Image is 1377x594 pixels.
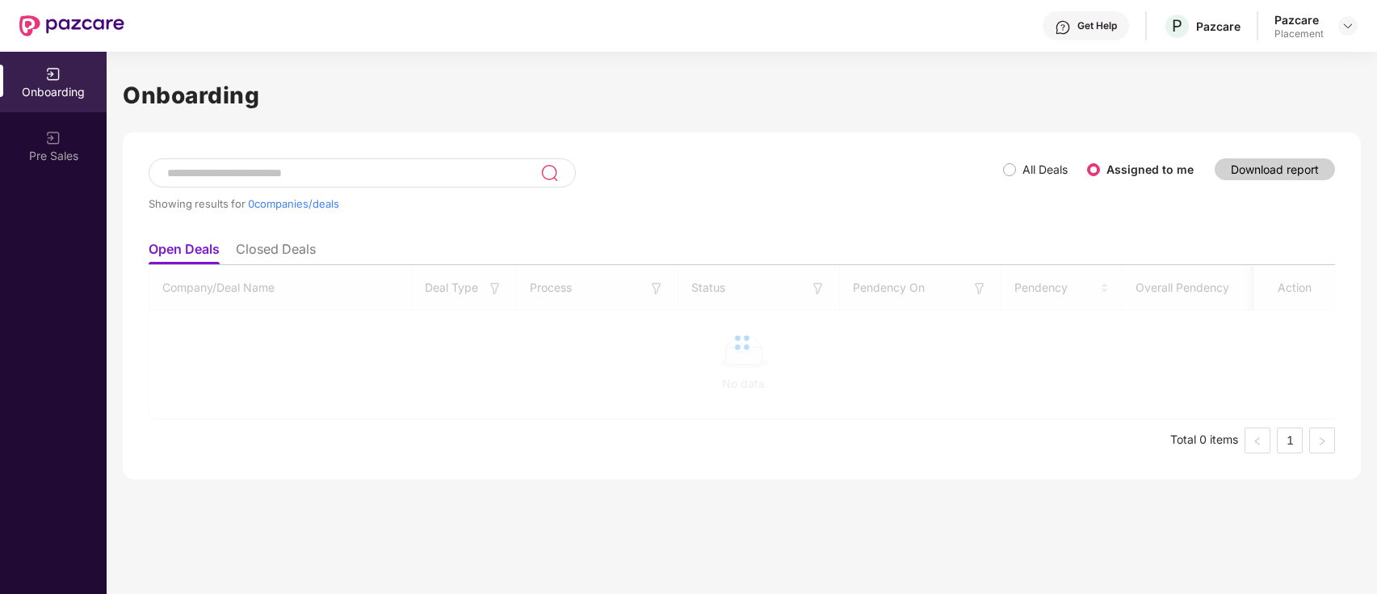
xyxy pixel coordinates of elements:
button: left [1245,428,1270,453]
span: 0 companies/deals [248,197,339,210]
li: Total 0 items [1170,428,1238,453]
div: Get Help [1077,19,1117,32]
img: svg+xml;base64,PHN2ZyB3aWR0aD0iMjQiIGhlaWdodD0iMjUiIHZpZXdCb3g9IjAgMCAyNCAyNSIgZmlsbD0ibm9uZSIgeG... [540,163,559,183]
a: 1 [1278,428,1302,453]
li: Previous Page [1245,428,1270,453]
img: svg+xml;base64,PHN2ZyBpZD0iRHJvcGRvd24tMzJ4MzIiIHhtbG5zPSJodHRwOi8vd3d3LnczLm9yZy8yMDAwL3N2ZyIgd2... [1341,19,1354,32]
label: All Deals [1022,162,1068,176]
span: P [1172,16,1182,36]
div: Pazcare [1196,19,1241,34]
img: svg+xml;base64,PHN2ZyB3aWR0aD0iMjAiIGhlaWdodD0iMjAiIHZpZXdCb3g9IjAgMCAyMCAyMCIgZmlsbD0ibm9uZSIgeG... [45,66,61,82]
img: svg+xml;base64,PHN2ZyB3aWR0aD0iMjAiIGhlaWdodD0iMjAiIHZpZXdCb3g9IjAgMCAyMCAyMCIgZmlsbD0ibm9uZSIgeG... [45,130,61,146]
button: right [1309,428,1335,453]
button: Download report [1215,158,1335,180]
li: Open Deals [149,241,220,264]
img: New Pazcare Logo [19,15,124,36]
label: Assigned to me [1106,162,1194,176]
li: 1 [1277,428,1303,453]
li: Next Page [1309,428,1335,453]
span: left [1253,436,1262,446]
span: right [1317,436,1327,446]
div: Showing results for [149,197,1003,210]
div: Placement [1274,27,1324,40]
li: Closed Deals [236,241,316,264]
div: Pazcare [1274,12,1324,27]
h1: Onboarding [123,78,1361,113]
img: svg+xml;base64,PHN2ZyBpZD0iSGVscC0zMngzMiIgeG1sbnM9Imh0dHA6Ly93d3cudzMub3JnLzIwMDAvc3ZnIiB3aWR0aD... [1055,19,1071,36]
